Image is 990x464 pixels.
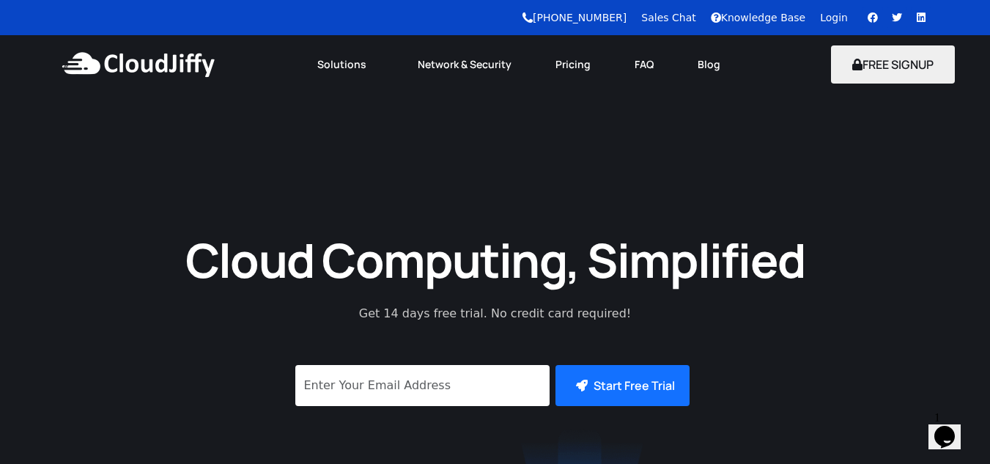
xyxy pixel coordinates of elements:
a: FREE SIGNUP [831,56,955,73]
a: FAQ [613,48,676,81]
a: Solutions [295,48,396,81]
iframe: chat widget [928,405,975,449]
button: FREE SIGNUP [831,45,955,84]
a: Sales Chat [641,12,695,23]
input: Enter Your Email Address [295,365,550,406]
h1: Cloud Computing, Simplified [166,229,825,290]
p: Get 14 days free trial. No credit card required! [294,305,697,323]
a: [PHONE_NUMBER] [522,12,627,23]
a: Pricing [533,48,613,81]
a: Blog [676,48,742,81]
button: Start Free Trial [555,365,690,406]
a: Knowledge Base [711,12,806,23]
a: Login [820,12,848,23]
a: Network & Security [396,48,533,81]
